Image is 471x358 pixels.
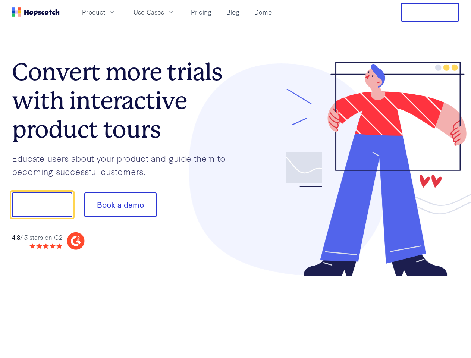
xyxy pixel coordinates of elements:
h1: Convert more trials with interactive product tours [12,58,236,144]
a: Demo [251,6,275,18]
strong: 4.8 [12,233,20,241]
a: Blog [223,6,242,18]
button: Show me! [12,192,72,217]
button: Use Cases [129,6,179,18]
a: Home [12,7,60,17]
span: Use Cases [134,7,164,17]
a: Pricing [188,6,214,18]
div: / 5 stars on G2 [12,233,62,242]
button: Product [78,6,120,18]
p: Educate users about your product and guide them to becoming successful customers. [12,152,236,178]
button: Free Trial [401,3,459,22]
span: Product [82,7,105,17]
button: Book a demo [84,192,157,217]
